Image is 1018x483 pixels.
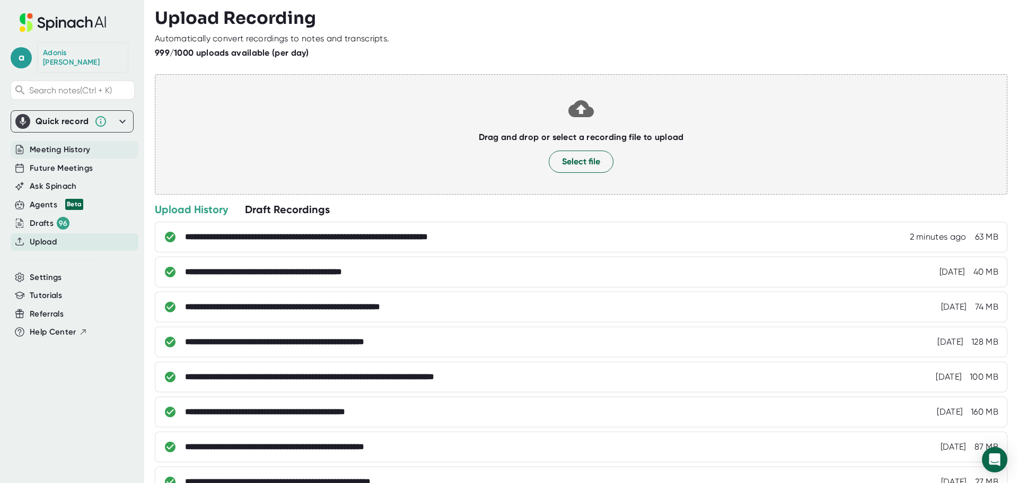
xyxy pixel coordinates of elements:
div: Adonis Thompson [43,48,122,67]
button: Ask Spinach [30,180,77,192]
span: Select file [562,155,600,168]
div: 6/11/2025, 11:42:09 AM [936,372,961,382]
button: Agents Beta [30,199,83,211]
h3: Upload Recording [155,8,1007,28]
div: Draft Recordings [245,203,330,216]
button: Future Meetings [30,162,93,174]
div: 128 MB [971,337,998,347]
div: Upload History [155,203,228,216]
span: Help Center [30,326,76,338]
div: Agents [30,199,83,211]
div: 5/30/2025, 8:35:49 AM [937,407,962,417]
div: Quick record [36,116,89,127]
b: Drag and drop or select a recording file to upload [479,132,684,142]
div: Drafts [30,217,69,230]
div: Open Intercom Messenger [982,447,1007,472]
button: Help Center [30,326,87,338]
div: Automatically convert recordings to notes and transcripts. [155,33,389,44]
div: 63 MB [975,232,999,242]
button: Select file [549,151,613,173]
span: Search notes (Ctrl + K) [29,85,112,95]
div: 6/12/2025, 8:39:46 AM [937,337,963,347]
div: 8/11/2025, 1:08:09 PM [910,232,967,242]
div: Quick record [15,111,129,132]
span: a [11,47,32,68]
button: Upload [30,236,57,248]
div: 160 MB [971,407,998,417]
div: 74 MB [975,302,999,312]
div: 100 MB [970,372,998,382]
div: 6/12/2025, 9:02:35 AM [941,302,967,312]
div: 6/13/2025, 4:03:52 PM [940,267,965,277]
button: Referrals [30,308,64,320]
button: Meeting History [30,144,90,156]
button: Settings [30,271,62,284]
div: 40 MB [973,267,999,277]
button: Tutorials [30,289,62,302]
b: 999/1000 uploads available (per day) [155,48,309,58]
div: 5/30/2025, 8:32:43 AM [941,442,966,452]
div: 96 [57,217,69,230]
div: Beta [65,199,83,210]
button: Drafts 96 [30,217,69,230]
div: 87 MB [975,442,999,452]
